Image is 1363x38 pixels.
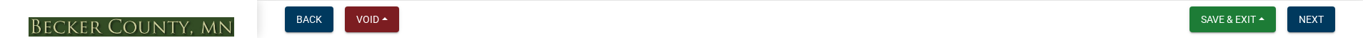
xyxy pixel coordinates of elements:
[1190,6,1276,32] button: Save & Exit
[29,17,234,37] img: Becker County, Minnesota
[345,6,399,32] button: Void
[285,6,333,32] button: Back
[356,14,379,25] span: Void
[296,14,322,25] span: Back
[1287,6,1335,32] button: Next
[1201,14,1256,25] span: Save & Exit
[1299,14,1324,25] span: Next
